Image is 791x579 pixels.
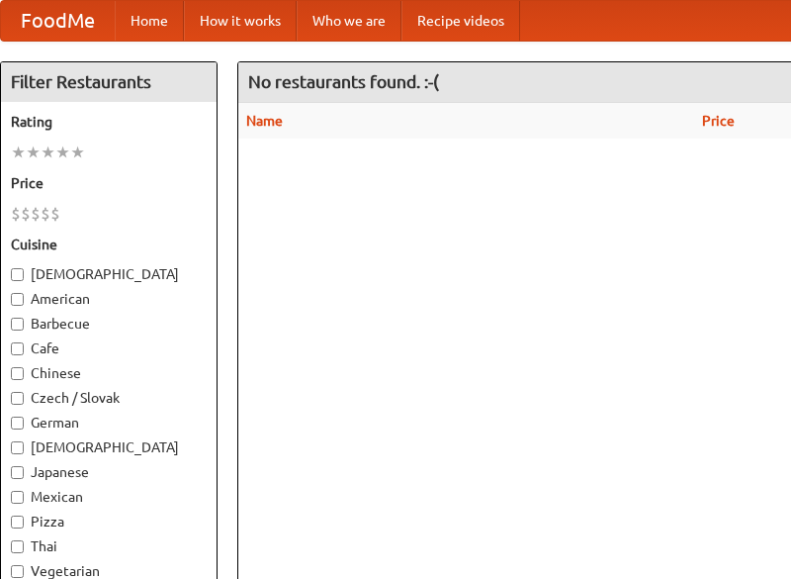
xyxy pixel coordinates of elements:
li: $ [41,203,50,225]
label: Barbecue [11,314,207,334]
h5: Cuisine [11,235,207,254]
label: [DEMOGRAPHIC_DATA] [11,437,207,457]
label: Czech / Slovak [11,388,207,408]
label: Pizza [11,512,207,531]
label: Chinese [11,363,207,383]
input: Cafe [11,342,24,355]
input: Thai [11,540,24,553]
a: Recipe videos [401,1,520,41]
a: Name [246,113,283,129]
label: [DEMOGRAPHIC_DATA] [11,264,207,284]
label: American [11,289,207,309]
li: $ [11,203,21,225]
input: Chinese [11,367,24,380]
a: Home [115,1,184,41]
h5: Rating [11,112,207,132]
a: Price [702,113,735,129]
h4: Filter Restaurants [1,62,217,102]
input: [DEMOGRAPHIC_DATA] [11,268,24,281]
li: ★ [70,142,85,163]
h5: Price [11,173,207,193]
a: How it works [184,1,297,41]
a: FoodMe [1,1,115,41]
label: Cafe [11,338,207,358]
li: ★ [41,142,55,163]
input: [DEMOGRAPHIC_DATA] [11,441,24,454]
label: German [11,413,207,433]
input: Vegetarian [11,565,24,578]
ng-pluralize: No restaurants found. :-( [248,72,439,91]
label: Japanese [11,462,207,482]
input: Japanese [11,466,24,479]
input: Barbecue [11,318,24,331]
li: ★ [11,142,26,163]
li: ★ [26,142,41,163]
li: $ [31,203,41,225]
label: Thai [11,536,207,556]
a: Who we are [297,1,401,41]
input: Czech / Slovak [11,392,24,405]
input: German [11,417,24,430]
input: Mexican [11,491,24,504]
input: Pizza [11,516,24,529]
li: $ [50,203,60,225]
li: $ [21,203,31,225]
li: ★ [55,142,70,163]
label: Mexican [11,487,207,507]
input: American [11,293,24,306]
